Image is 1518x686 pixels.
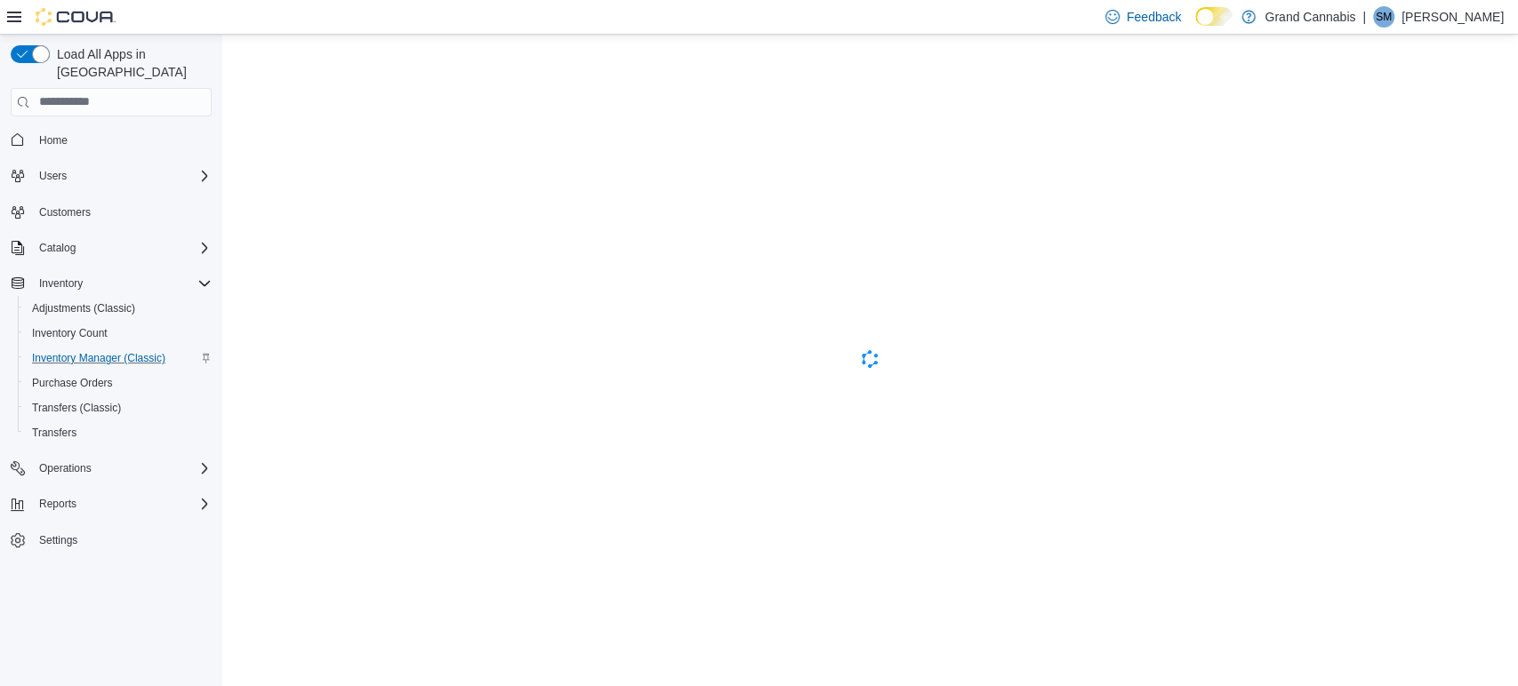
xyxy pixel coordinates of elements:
span: Load All Apps in [GEOGRAPHIC_DATA] [50,45,212,81]
span: Operations [32,458,212,479]
button: Reports [4,491,219,516]
button: Home [4,127,219,153]
span: Operations [39,461,92,475]
span: SM [1376,6,1392,28]
div: Sara Mackie [1373,6,1394,28]
span: Inventory Count [25,323,212,344]
span: Reports [39,497,76,511]
span: Home [39,133,68,148]
span: Purchase Orders [32,376,113,390]
p: | [1362,6,1366,28]
button: Inventory [32,273,90,294]
span: Inventory Count [32,326,108,340]
button: Operations [4,456,219,481]
button: Catalog [4,235,219,260]
span: Inventory [39,276,83,291]
span: Home [32,129,212,151]
span: Reports [32,493,212,514]
button: Inventory Count [18,321,219,346]
span: Catalog [39,241,76,255]
nav: Complex example [11,120,212,600]
button: Purchase Orders [18,371,219,395]
a: Inventory Count [25,323,115,344]
a: Transfers (Classic) [25,397,128,419]
span: Transfers (Classic) [32,401,121,415]
span: Transfers [25,422,212,443]
a: Settings [32,530,84,551]
span: Transfers (Classic) [25,397,212,419]
a: Inventory Manager (Classic) [25,347,173,369]
input: Dark Mode [1195,7,1233,26]
button: Settings [4,527,219,553]
a: Purchase Orders [25,372,120,394]
span: Inventory [32,273,212,294]
button: Transfers (Classic) [18,395,219,420]
span: Settings [39,533,77,547]
a: Home [32,130,75,151]
a: Adjustments (Classic) [25,298,142,319]
span: Settings [32,529,212,551]
span: Customers [39,205,91,219]
button: Reports [32,493,84,514]
span: Catalog [32,237,212,259]
button: Catalog [32,237,83,259]
button: Users [4,164,219,188]
p: [PERSON_NAME] [1402,6,1504,28]
button: Inventory Manager (Classic) [18,346,219,371]
button: Customers [4,199,219,225]
button: Transfers [18,420,219,445]
span: Customers [32,201,212,223]
span: Inventory Manager (Classic) [32,351,165,365]
span: Feedback [1127,8,1181,26]
button: Operations [32,458,99,479]
span: Adjustments (Classic) [32,301,135,315]
span: Transfers [32,426,76,440]
button: Adjustments (Classic) [18,296,219,321]
span: Inventory Manager (Classic) [25,347,212,369]
span: Users [32,165,212,187]
button: Inventory [4,271,219,296]
a: Customers [32,202,98,223]
img: Cova [36,8,116,26]
a: Transfers [25,422,84,443]
button: Users [32,165,74,187]
span: Purchase Orders [25,372,212,394]
span: Users [39,169,67,183]
p: Grand Cannabis [1265,6,1355,28]
span: Adjustments (Classic) [25,298,212,319]
span: Dark Mode [1195,26,1196,27]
